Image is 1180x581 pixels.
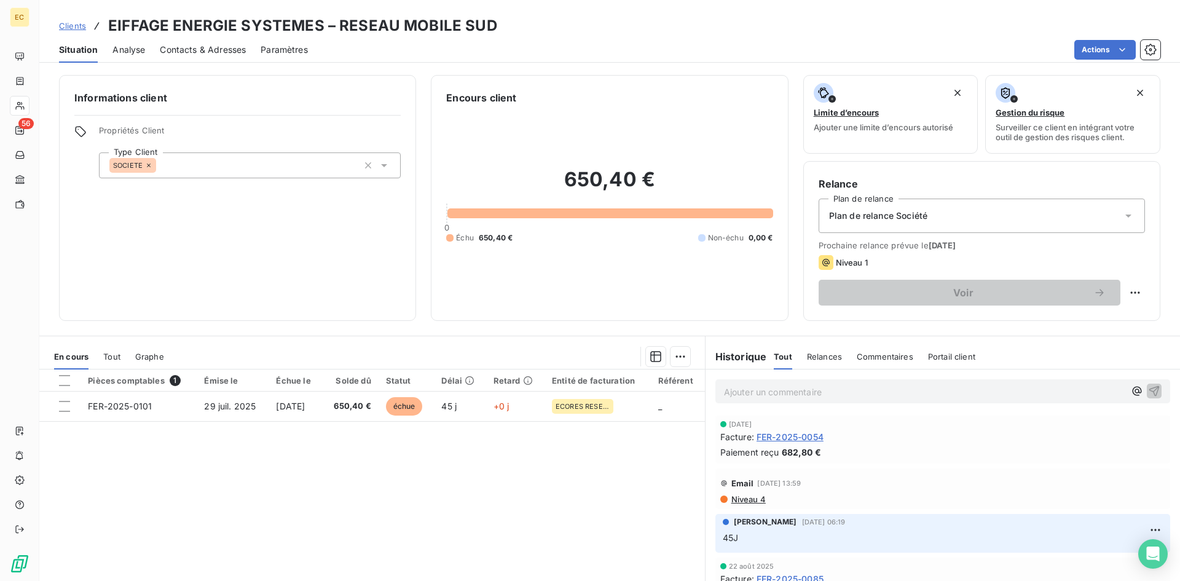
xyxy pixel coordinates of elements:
span: 45 j [441,401,457,411]
span: FER-2025-0054 [757,430,824,443]
span: Limite d’encours [814,108,879,117]
span: _ [658,401,662,411]
img: Logo LeanPay [10,554,29,574]
span: Contacts & Adresses [160,44,246,56]
div: Délai [441,376,478,385]
div: Open Intercom Messenger [1138,539,1168,569]
span: [DATE] 13:59 [757,480,801,487]
span: SOCIETE [113,162,143,169]
span: Portail client [928,352,975,362]
span: 0,00 € [749,232,773,243]
span: Ajouter une limite d’encours autorisé [814,122,953,132]
span: 45J [723,532,738,543]
div: Retard [494,376,537,385]
h6: Historique [706,349,767,364]
span: 22 août 2025 [729,563,774,570]
div: Statut [386,376,427,385]
span: Graphe [135,352,164,362]
button: Voir [819,280,1120,306]
div: Émise le [204,376,261,385]
span: Paramètres [261,44,308,56]
span: 0 [444,223,449,232]
span: [DATE] [929,240,956,250]
span: [PERSON_NAME] [734,516,797,528]
span: Email [731,478,754,488]
div: Solde dû [329,376,371,385]
span: Analyse [112,44,145,56]
span: Voir [833,288,1093,298]
span: [DATE] 06:19 [802,518,846,526]
a: Clients [59,20,86,32]
input: Ajouter une valeur [156,160,166,171]
h2: 650,40 € [446,167,773,204]
div: EC [10,7,29,27]
h6: Informations client [74,90,401,105]
div: Échue le [276,376,315,385]
span: 29 juil. 2025 [204,401,256,411]
h6: Encours client [446,90,516,105]
span: Commentaires [857,352,913,362]
span: Niveau 1 [836,258,868,267]
span: [DATE] [276,401,305,411]
span: Prochaine relance prévue le [819,240,1145,250]
span: FER-2025-0101 [88,401,152,411]
span: Clients [59,21,86,31]
span: [DATE] [729,421,752,428]
span: Gestion du risque [996,108,1064,117]
span: échue [386,397,423,416]
button: Gestion du risqueSurveiller ce client en intégrant votre outil de gestion des risques client. [985,75,1160,154]
span: ECORES RESEAU [556,403,610,410]
span: Relances [807,352,842,362]
div: Pièces comptables [88,375,189,386]
span: 682,80 € [782,446,821,459]
button: Actions [1074,40,1136,60]
span: Propriétés Client [99,125,401,143]
span: 650,40 € [479,232,513,243]
button: Limite d’encoursAjouter une limite d’encours autorisé [803,75,978,154]
span: Non-échu [708,232,744,243]
span: 1 [170,375,181,386]
span: En cours [54,352,88,362]
span: Échu [456,232,474,243]
span: Surveiller ce client en intégrant votre outil de gestion des risques client. [996,122,1150,142]
span: 56 [18,118,34,129]
span: Tout [103,352,120,362]
span: 650,40 € [329,400,371,413]
h3: EIFFAGE ENERGIE SYSTEMES – RESEAU MOBILE SUD [108,15,497,37]
h6: Relance [819,176,1145,191]
div: Référent [658,376,698,385]
div: Entité de facturation [552,376,643,385]
span: Facture : [720,430,754,443]
span: Tout [774,352,792,362]
span: Situation [59,44,98,56]
span: Niveau 4 [730,494,766,504]
span: +0 j [494,401,509,411]
span: Paiement reçu [720,446,779,459]
span: Plan de relance Société [829,210,927,222]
